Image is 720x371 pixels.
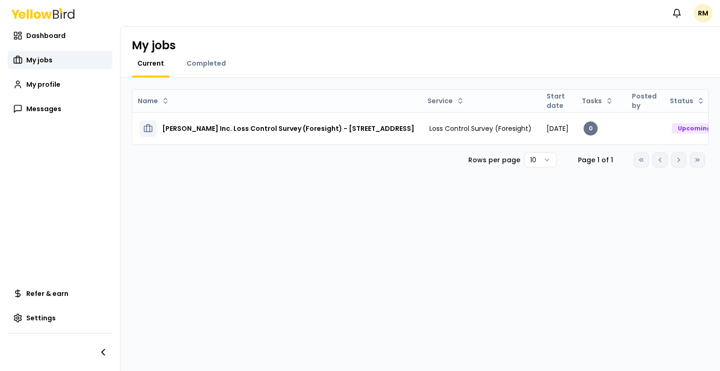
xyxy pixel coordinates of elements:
span: Dashboard [26,31,66,40]
a: Messages [7,99,112,118]
span: Tasks [582,96,602,106]
a: Settings [7,309,112,327]
span: Refer & earn [26,289,68,298]
div: Upcoming [672,123,717,134]
span: Completed [187,59,226,68]
a: Refer & earn [7,284,112,303]
button: Tasks [578,93,617,108]
a: Completed [181,59,232,68]
p: Rows per page [468,155,520,165]
th: Posted by [624,90,664,112]
h1: My jobs [132,38,176,53]
span: [DATE] [547,124,569,133]
span: My jobs [26,55,52,65]
span: Settings [26,313,56,323]
span: Name [138,96,158,106]
span: Messages [26,104,61,114]
th: Start date [539,90,576,112]
a: My jobs [7,51,112,69]
span: Service [427,96,453,106]
span: Loss Control Survey (Foresight) [429,124,532,133]
span: RM [694,4,712,23]
div: Page 1 of 1 [572,155,619,165]
a: Dashboard [7,26,112,45]
a: My profile [7,75,112,94]
span: Current [137,59,164,68]
button: Service [424,93,468,108]
button: Status [666,93,708,108]
h3: [PERSON_NAME] Inc. Loss Control Survey (Foresight) - [STREET_ADDRESS] [162,120,414,137]
button: Name [134,93,173,108]
div: 0 [584,121,598,136]
span: Status [670,96,693,106]
span: My profile [26,80,60,89]
a: Current [132,59,170,68]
